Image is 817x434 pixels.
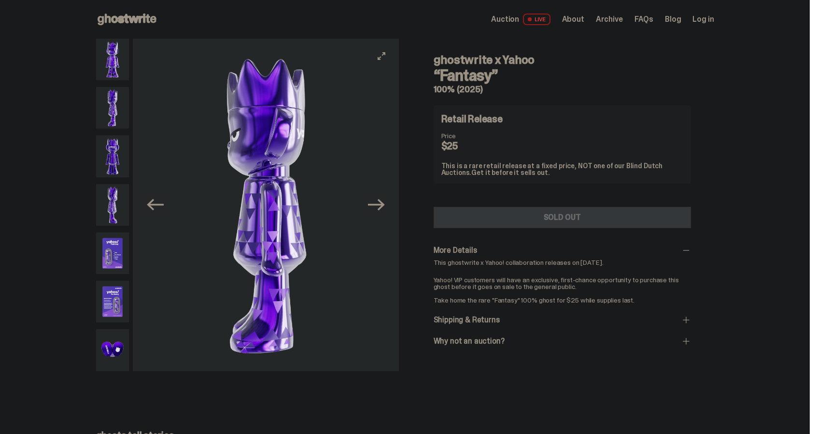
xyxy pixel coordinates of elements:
img: Yahoo-HG---2.png [134,39,399,371]
a: Log in [692,15,714,23]
p: Yahoo! VIP customers will have an exclusive, first-chance opportunity to purchase this ghost befo... [434,270,691,304]
span: More Details [434,245,477,255]
h5: 100% (2025) [434,85,691,94]
img: Yahoo-HG---6.png [96,281,129,322]
img: Yahoo-HG---3.png [96,135,129,177]
a: FAQs [634,15,653,23]
div: This is a rare retail release at a fixed price, NOT one of our Blind Dutch Auctions. [441,162,683,176]
img: Yahoo-HG---4.png [96,184,129,226]
p: This ghostwrite x Yahoo! collaboration releases on [DATE]. [434,259,691,266]
a: Auction LIVE [491,14,550,25]
div: SOLD OUT [544,214,581,221]
span: Auction [491,15,519,23]
button: Previous [144,194,166,216]
img: Yahoo-HG---5.png [96,232,129,274]
img: Yahoo-HG---1.png [96,39,129,80]
a: Blog [665,15,681,23]
dt: Price [441,132,490,139]
span: Get it before it sells out. [471,168,549,177]
dd: $25 [441,141,490,151]
button: Next [366,194,387,216]
div: Shipping & Returns [434,315,691,325]
button: SOLD OUT [434,207,691,228]
h4: Retail Release [441,114,503,124]
button: View full-screen [376,50,387,62]
span: LIVE [523,14,550,25]
img: Yahoo-HG---7.png [96,329,129,371]
h3: “Fantasy” [434,68,691,83]
img: Yahoo-HG---2.png [96,87,129,129]
a: About [562,15,584,23]
h4: ghostwrite x Yahoo [434,54,691,66]
div: Why not an auction? [434,336,691,346]
a: Archive [596,15,623,23]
